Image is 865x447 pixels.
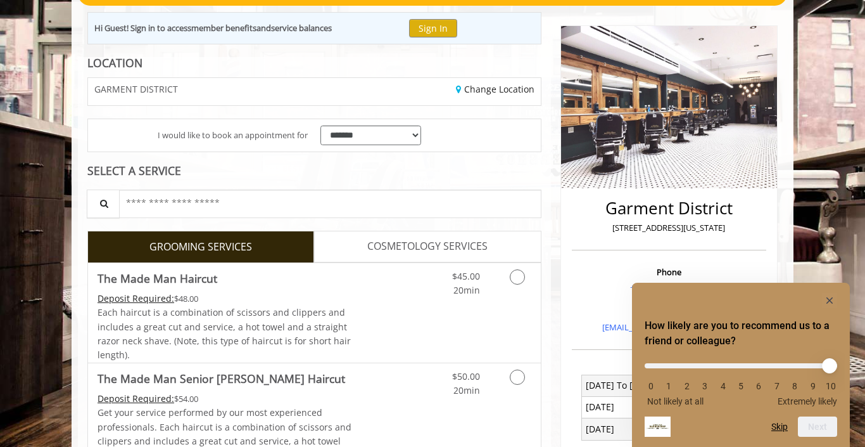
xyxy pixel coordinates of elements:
[367,238,488,255] span: COSMETOLOGY SERVICES
[98,292,352,306] div: $48.00
[572,361,766,370] h3: Opening Hours
[582,375,669,396] td: [DATE] To [DATE]
[771,422,788,432] button: Skip
[575,303,763,312] h3: Email
[98,306,351,361] span: Each haircut is a combination of scissors and clippers and includes a great cut and service, a ho...
[453,384,480,396] span: 20min
[575,268,763,276] h3: Phone
[575,221,763,235] p: [STREET_ADDRESS][US_STATE]
[94,22,332,35] div: Hi Guest! Sign in to access and
[807,381,819,391] li: 9
[662,381,675,391] li: 1
[630,282,708,293] a: + [PHONE_NUMBER]
[456,83,534,95] a: Change Location
[452,270,480,282] span: $45.00
[87,55,142,70] b: LOCATION
[717,381,729,391] li: 4
[698,381,711,391] li: 3
[778,396,837,406] span: Extremely likely
[582,396,669,418] td: [DATE]
[645,318,837,349] h2: How likely are you to recommend us to a friend or colleague? Select an option from 0 to 10, with ...
[191,22,256,34] b: member benefits
[98,269,217,287] b: The Made Man Haircut
[647,396,704,406] span: Not likely at all
[409,19,457,37] button: Sign In
[87,165,541,177] div: SELECT A SERVICE
[98,292,174,304] span: This service needs some Advance to be paid before we block your appointment
[788,381,801,391] li: 8
[87,190,120,218] button: Service Search
[752,381,765,391] li: 6
[98,392,352,406] div: $54.00
[575,199,763,217] h2: Garment District
[822,293,837,308] button: Hide survey
[771,381,783,391] li: 7
[582,418,669,440] td: [DATE]
[453,284,480,296] span: 20min
[645,293,837,437] div: How likely are you to recommend us to a friend or colleague? Select an option from 0 to 10, with ...
[452,370,480,382] span: $50.00
[98,392,174,405] span: This service needs some Advance to be paid before we block your appointment
[824,381,837,391] li: 10
[149,239,252,256] span: GROOMING SERVICES
[735,381,747,391] li: 5
[681,381,693,391] li: 2
[158,129,308,142] span: I would like to book an appointment for
[798,417,837,437] button: Next question
[98,370,345,387] b: The Made Man Senior [PERSON_NAME] Haircut
[602,321,736,333] a: [EMAIL_ADDRESS][DOMAIN_NAME]
[94,84,178,94] span: GARMENT DISTRICT
[645,381,657,391] li: 0
[645,354,837,406] div: How likely are you to recommend us to a friend or colleague? Select an option from 0 to 10, with ...
[271,22,332,34] b: service balances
